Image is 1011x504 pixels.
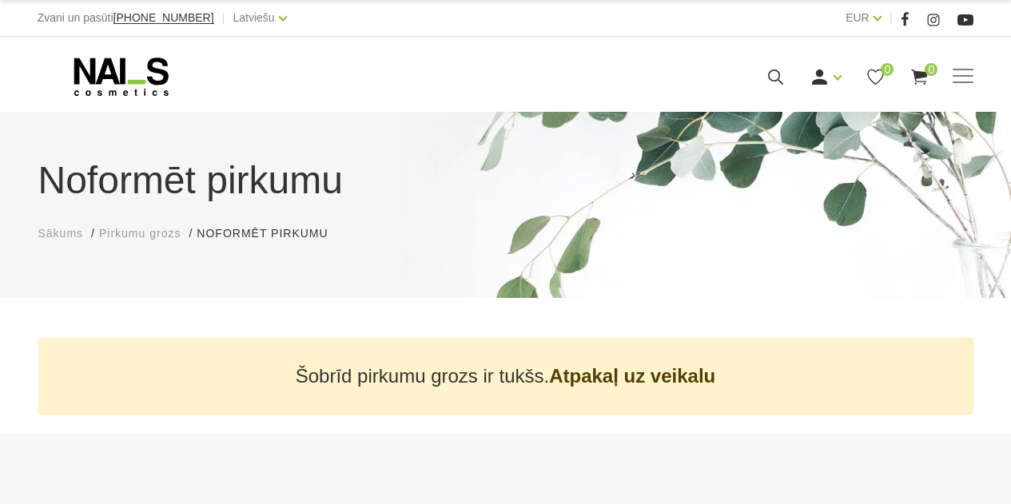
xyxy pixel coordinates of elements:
[866,67,886,87] a: 0
[846,8,870,27] a: EUR
[197,225,344,242] li: Noformēt pirkumu
[233,8,275,27] a: Latviešu
[38,152,973,209] h1: Noformēt pirkumu
[38,227,84,240] span: Sākums
[113,11,214,24] span: [PHONE_NUMBER]
[890,8,893,28] span: |
[99,225,181,242] a: Pirkumu grozs
[113,12,214,24] a: [PHONE_NUMBER]
[549,364,715,388] a: Atpakaļ uz veikalu
[38,8,214,28] div: Zvani un pasūti
[910,67,929,87] a: 0
[222,8,225,28] span: |
[46,364,966,388] h3: Šobrīd pirkumu grozs ir tukšs.
[38,225,84,242] a: Sākums
[99,227,181,240] span: Pirkumu grozs
[881,63,894,76] span: 0
[925,63,937,76] span: 0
